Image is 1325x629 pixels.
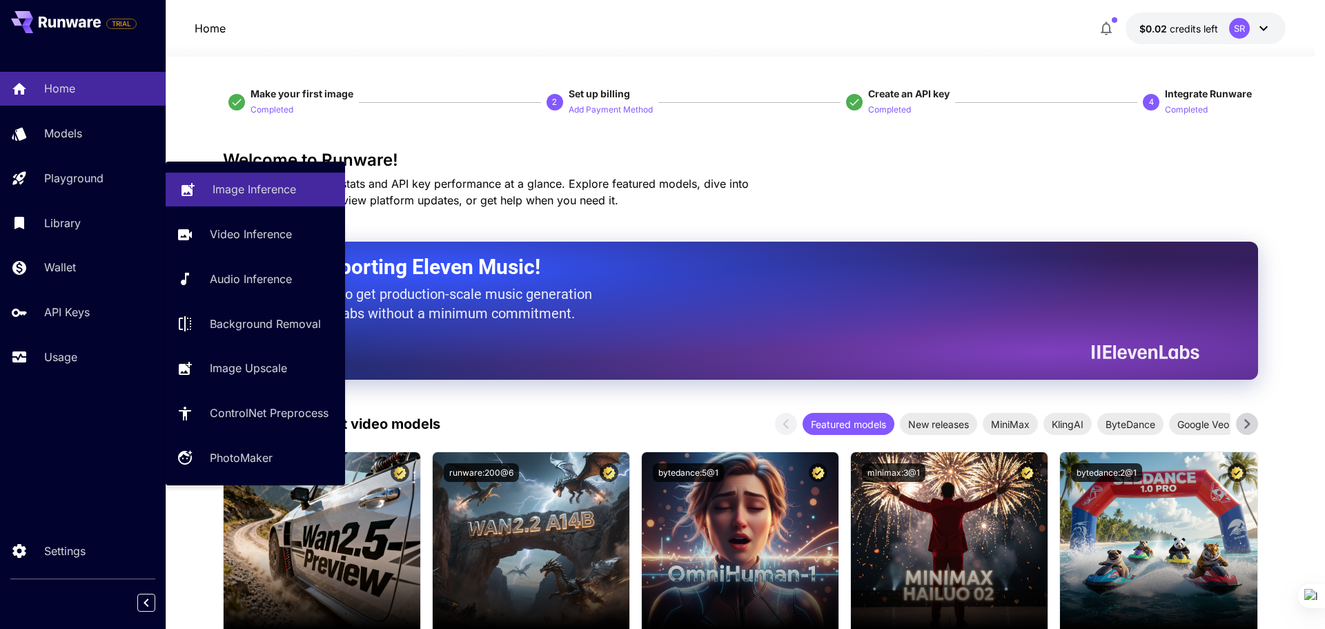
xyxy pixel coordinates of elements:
[137,594,155,612] button: Collapse sidebar
[251,104,293,117] p: Completed
[195,20,226,37] nav: breadcrumb
[642,452,838,629] img: alt
[1126,12,1286,44] button: $0.01931
[391,463,409,482] button: Certified Model – Vetted for best performance and includes a commercial license.
[44,215,81,231] p: Library
[257,284,602,323] p: The only way to get production-scale music generation from Eleven Labs without a minimum commitment.
[444,463,519,482] button: runware:200@6
[552,96,557,108] p: 2
[1139,23,1170,35] span: $0.02
[166,173,345,206] a: Image Inference
[803,417,894,432] span: Featured models
[1043,417,1092,432] span: KlingAI
[433,452,629,629] img: alt
[983,417,1038,432] span: MiniMax
[210,449,273,466] p: PhotoMaker
[1165,104,1208,117] p: Completed
[44,170,104,186] p: Playground
[1169,417,1237,432] span: Google Veo
[210,271,292,287] p: Audio Inference
[862,463,925,482] button: minimax:3@1
[166,396,345,430] a: ControlNet Preprocess
[166,441,345,475] a: PhotoMaker
[1165,88,1252,99] span: Integrate Runware
[1170,23,1218,35] span: credits left
[851,452,1048,629] img: alt
[1229,18,1250,39] div: SR
[44,304,90,320] p: API Keys
[195,20,226,37] p: Home
[44,543,86,559] p: Settings
[1060,452,1257,629] img: alt
[44,125,82,142] p: Models
[44,259,76,275] p: Wallet
[223,151,1258,170] h3: Welcome to Runware!
[44,349,77,365] p: Usage
[1139,21,1218,36] div: $0.01931
[809,463,827,482] button: Certified Model – Vetted for best performance and includes a commercial license.
[213,181,296,197] p: Image Inference
[1228,463,1246,482] button: Certified Model – Vetted for best performance and includes a commercial license.
[210,316,321,332] p: Background Removal
[653,463,724,482] button: bytedance:5@1
[1149,96,1154,108] p: 4
[251,88,353,99] span: Make your first image
[569,88,630,99] span: Set up billing
[223,177,749,207] span: Check out your usage stats and API key performance at a glance. Explore featured models, dive int...
[166,217,345,251] a: Video Inference
[166,262,345,296] a: Audio Inference
[210,226,292,242] p: Video Inference
[569,104,653,117] p: Add Payment Method
[166,307,345,340] a: Background Removal
[868,104,911,117] p: Completed
[166,351,345,385] a: Image Upscale
[106,15,137,32] span: Add your payment card to enable full platform functionality.
[1097,417,1164,432] span: ByteDance
[600,463,618,482] button: Certified Model – Vetted for best performance and includes a commercial license.
[210,405,328,421] p: ControlNet Preprocess
[44,80,75,97] p: Home
[1071,463,1142,482] button: bytedance:2@1
[900,417,977,432] span: New releases
[224,452,420,629] img: alt
[1018,463,1037,482] button: Certified Model – Vetted for best performance and includes a commercial license.
[868,88,950,99] span: Create an API key
[210,360,287,376] p: Image Upscale
[148,590,166,615] div: Collapse sidebar
[107,19,136,29] span: TRIAL
[257,254,1189,280] h2: Now Supporting Eleven Music!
